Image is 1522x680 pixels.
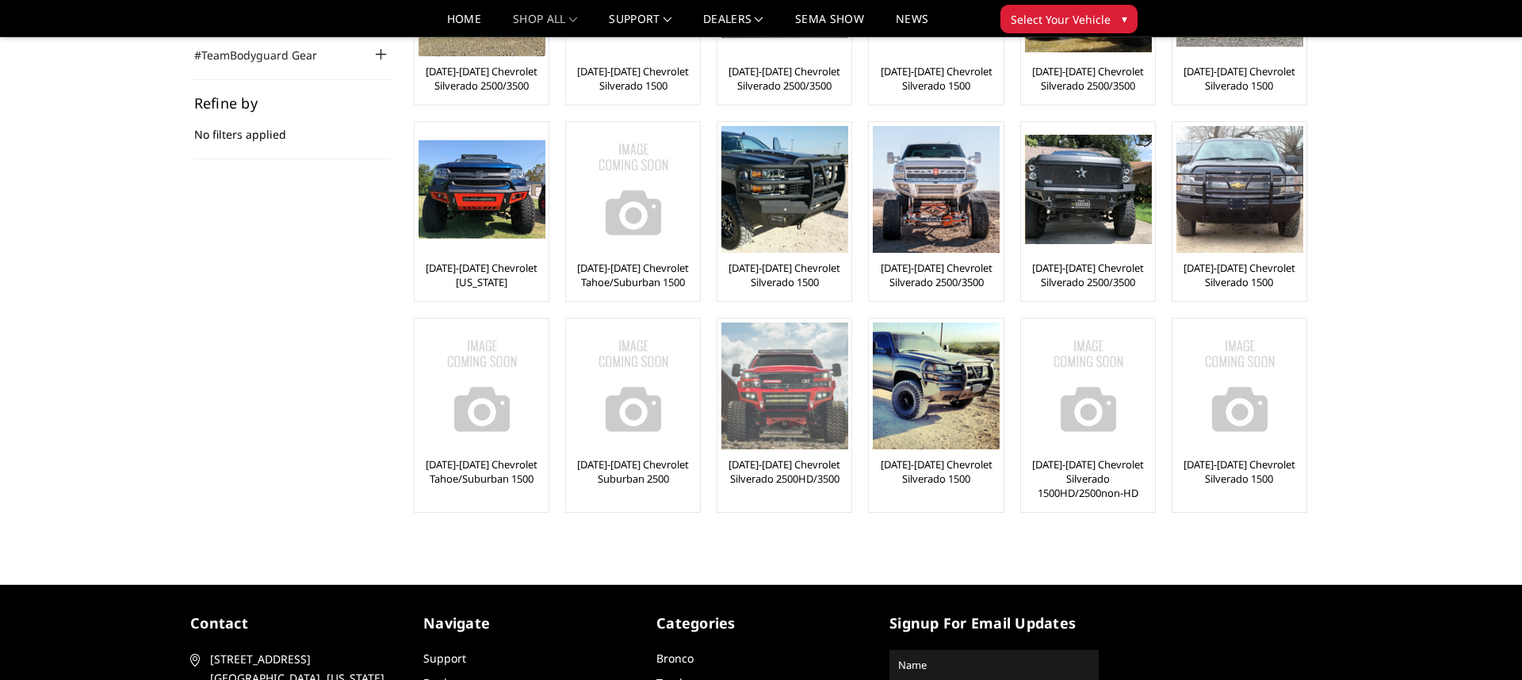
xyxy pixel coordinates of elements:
a: Support [609,13,671,36]
div: No filters applied [194,96,391,159]
img: No Image [1025,323,1152,449]
span: Select Your Vehicle [1011,11,1111,28]
h5: Navigate [423,613,633,634]
a: [DATE]-[DATE] Chevrolet Tahoe/Suburban 1500 [419,457,545,486]
a: Home [447,13,481,36]
a: [DATE]-[DATE] Chevrolet Silverado 1500HD/2500non-HD [1025,457,1151,500]
a: [DATE]-[DATE] Chevrolet Silverado 1500 [570,64,696,93]
a: [DATE]-[DATE] Chevrolet Suburban 2500 [570,457,696,486]
h5: Refine by [194,96,391,110]
a: SEMA Show [795,13,864,36]
a: [DATE]-[DATE] Chevrolet Silverado 1500 [1176,261,1302,289]
a: [DATE]-[DATE] Chevrolet [US_STATE] [419,261,545,289]
a: shop all [513,13,577,36]
a: No Image [419,323,545,449]
h5: Categories [656,613,866,634]
span: ▾ [1122,10,1127,27]
a: Support [423,651,466,666]
a: News [896,13,928,36]
a: [DATE]-[DATE] Chevrolet Silverado 2500/3500 [873,261,999,289]
a: [DATE]-[DATE] Chevrolet Silverado 1500 [873,64,999,93]
a: Dealers [703,13,763,36]
h5: contact [190,613,400,634]
img: No Image [570,323,697,449]
a: [DATE]-[DATE] Chevrolet Tahoe/Suburban 1500 [570,261,696,289]
a: [DATE]-[DATE] Chevrolet Silverado 2500/3500 [721,64,847,93]
a: [DATE]-[DATE] Chevrolet Silverado 2500/3500 [1025,64,1151,93]
input: Name [892,652,1096,678]
a: [DATE]-[DATE] Chevrolet Silverado 1500 [1176,457,1302,486]
a: #TeamBodyguard Gear [194,47,337,63]
h5: signup for email updates [889,613,1099,634]
a: [DATE]-[DATE] Chevrolet Silverado 1500 [873,457,999,486]
img: No Image [570,126,697,253]
a: [DATE]-[DATE] Chevrolet Silverado 1500 [1176,64,1302,93]
a: [DATE]-[DATE] Chevrolet Silverado 2500/3500 [419,64,545,93]
a: No Image [570,126,696,253]
img: No Image [1176,323,1303,449]
button: Select Your Vehicle [1000,5,1138,33]
a: No Image [1176,323,1302,449]
img: No Image [419,323,545,449]
a: No Image [570,323,696,449]
a: [DATE]-[DATE] Chevrolet Silverado 1500 [721,261,847,289]
a: [DATE]-[DATE] Chevrolet Silverado 2500HD/3500 [721,457,847,486]
a: Bronco [656,651,694,666]
a: [DATE]-[DATE] Chevrolet Silverado 2500/3500 [1025,261,1151,289]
